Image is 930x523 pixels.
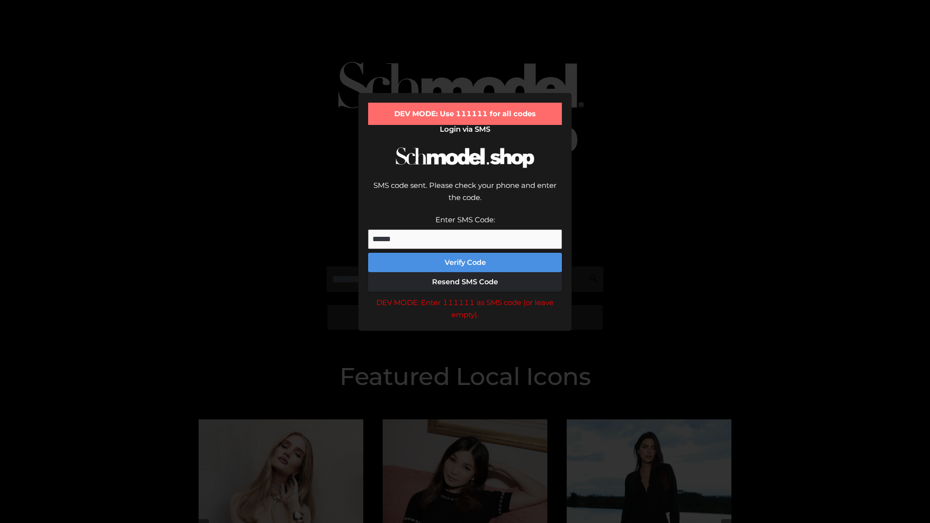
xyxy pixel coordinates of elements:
img: Schmodel Logo [392,138,538,177]
button: Verify Code [368,253,562,272]
h2: Login via SMS [368,125,562,134]
div: SMS code sent. Please check your phone and enter the code. [368,179,562,214]
button: Resend SMS Code [368,272,562,292]
label: Enter SMS Code: [435,215,495,224]
div: DEV MODE: Use 111111 for all codes [368,103,562,125]
div: DEV MODE: Enter 111111 as SMS code (or leave empty). [368,296,562,321]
